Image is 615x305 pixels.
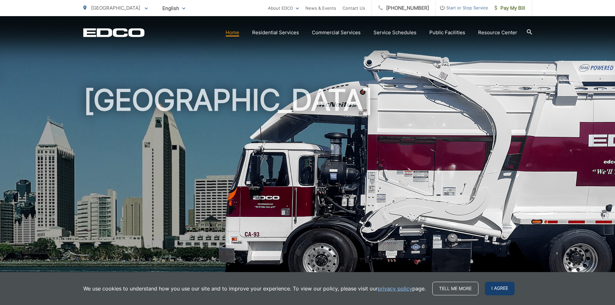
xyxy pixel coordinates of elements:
[312,29,361,36] a: Commercial Services
[429,29,465,36] a: Public Facilities
[485,282,515,295] span: I agree
[252,29,299,36] a: Residential Services
[268,4,299,12] a: About EDCO
[91,5,140,11] span: [GEOGRAPHIC_DATA]
[83,84,532,288] h1: [GEOGRAPHIC_DATA]
[343,4,365,12] a: Contact Us
[83,285,426,292] p: We use cookies to understand how you use our site and to improve your experience. To view our pol...
[495,4,525,12] span: Pay My Bill
[374,29,416,36] a: Service Schedules
[378,285,412,292] a: privacy policy
[432,282,478,295] a: Tell me more
[478,29,517,36] a: Resource Center
[305,4,336,12] a: News & Events
[226,29,239,36] a: Home
[83,28,145,37] a: EDCD logo. Return to the homepage.
[158,3,190,14] span: English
